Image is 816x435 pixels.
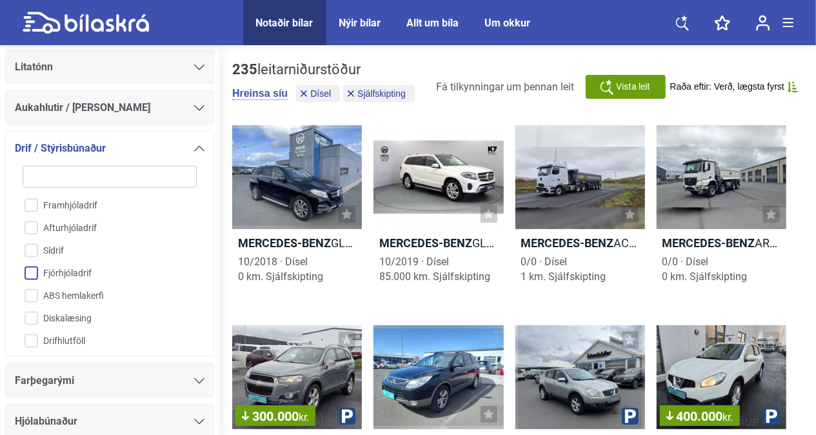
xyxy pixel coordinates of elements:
span: Aukahlutir / [PERSON_NAME] [15,99,150,117]
span: 10/2019 · Dísel 85.000 km. Sjálfskipting [379,256,490,283]
span: Litatónn [15,58,53,76]
span: Vista leit [616,80,650,94]
a: Nýir bílar [339,17,381,29]
span: Fá tilkynningar um þennan leit [437,81,575,93]
a: Mercedes-BenzAROCS 40510/0 · Dísel0 km. Sjálfskipting [657,125,786,299]
div: leitarniðurstöður [232,61,418,78]
span: 300.000 [242,410,309,423]
span: kr. [723,411,733,423]
span: Hjólabúnaður [15,412,77,430]
h2: GLS 350 D 4MATIC [373,236,503,250]
button: Hreinsa síu [232,87,288,100]
img: parking.png [339,408,355,425]
img: parking.png [622,408,639,425]
span: Drif / Stýrisbúnaður [15,139,106,157]
button: Dísel [296,85,340,102]
img: user-login.svg [756,15,770,31]
h2: ACTROS [515,236,645,250]
a: Um okkur [485,17,531,29]
span: kr. [299,411,309,423]
span: 10/2018 · Dísel 0 km. Sjálfskipting [238,256,323,283]
a: Notaðir bílar [256,17,313,29]
a: Mercedes-BenzACTROS0/0 · Dísel1 km. Sjálfskipting [515,125,645,299]
b: Mercedes-Benz [379,236,472,250]
span: Sjálfskipting [357,89,406,98]
b: Mercedes-Benz [238,236,331,250]
button: Raða eftir: Verð, lægsta fyrst [670,81,798,92]
b: 235 [232,61,257,77]
h2: GLE 350 D 4MATIC [232,236,362,250]
a: Allt um bíla [407,17,459,29]
span: 0/0 · Dísel 0 km. Sjálfskipting [662,256,748,283]
span: Raða eftir: Verð, lægsta fyrst [670,81,784,92]
img: parking.png [763,408,780,425]
a: Mercedes-BenzGLE 350 D 4MATIC10/2018 · Dísel0 km. Sjálfskipting [232,125,362,299]
a: Mercedes-BenzGLS 350 D 4MATIC10/2019 · Dísel85.000 km. Sjálfskipting [373,125,503,299]
b: Mercedes-Benz [521,236,614,250]
span: Dísel [310,89,331,98]
h2: AROCS 4051 [657,236,786,250]
button: Sjálfskipting [343,85,415,102]
b: Mercedes-Benz [662,236,755,250]
span: Farþegarými [15,372,74,390]
span: 400.000 [666,410,733,423]
span: 0/0 · Dísel 1 km. Sjálfskipting [521,256,606,283]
